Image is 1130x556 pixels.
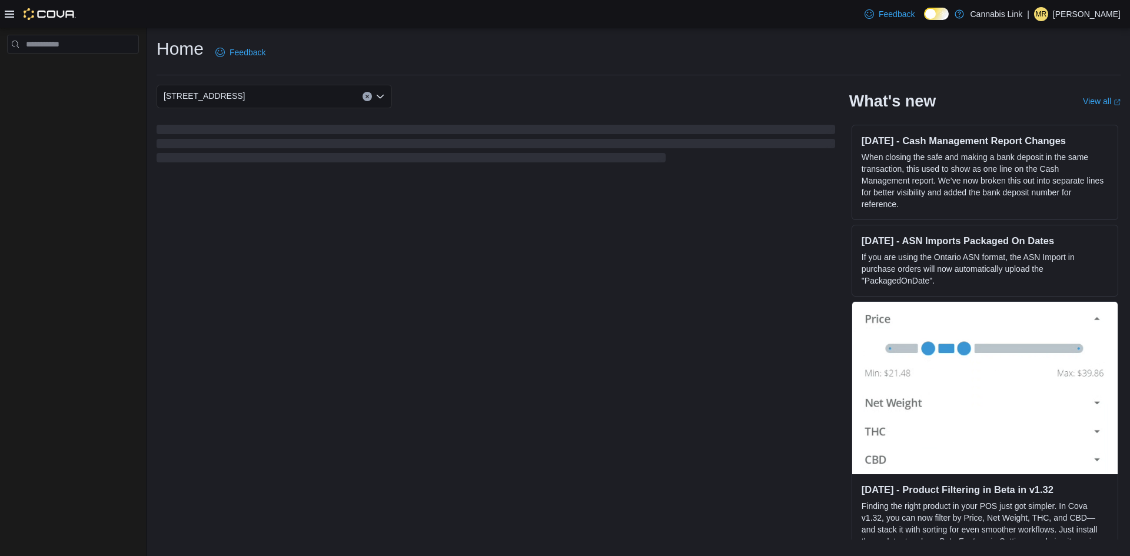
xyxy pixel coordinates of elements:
[24,8,76,20] img: Cova
[1027,7,1029,21] p: |
[1083,96,1121,106] a: View allExternal link
[939,537,991,546] em: Beta Features
[363,92,372,101] button: Clear input
[924,8,949,20] input: Dark Mode
[230,46,265,58] span: Feedback
[1036,7,1047,21] span: MR
[862,484,1108,495] h3: [DATE] - Product Filtering in Beta in v1.32
[1114,99,1121,106] svg: External link
[7,56,139,84] nav: Complex example
[849,92,936,111] h2: What's new
[157,37,204,61] h1: Home
[1053,7,1121,21] p: [PERSON_NAME]
[1034,7,1048,21] div: Maria Rodriguez
[879,8,915,20] span: Feedback
[862,235,1108,247] h3: [DATE] - ASN Imports Packaged On Dates
[375,92,385,101] button: Open list of options
[211,41,270,64] a: Feedback
[862,135,1108,147] h3: [DATE] - Cash Management Report Changes
[862,251,1108,287] p: If you are using the Ontario ASN format, the ASN Import in purchase orders will now automatically...
[164,89,245,103] span: [STREET_ADDRESS]
[157,127,835,165] span: Loading
[860,2,919,26] a: Feedback
[862,151,1108,210] p: When closing the safe and making a bank deposit in the same transaction, this used to show as one...
[970,7,1022,21] p: Cannabis Link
